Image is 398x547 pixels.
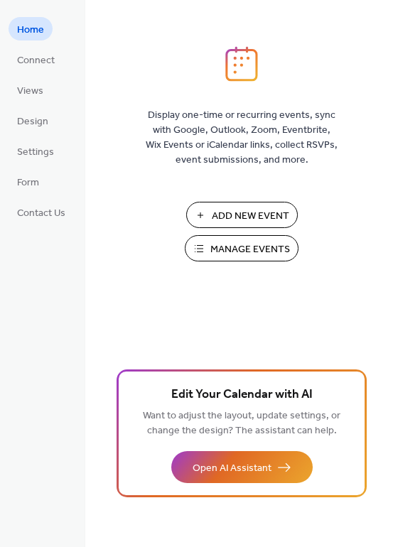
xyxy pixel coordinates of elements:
[9,200,74,224] a: Contact Us
[17,175,39,190] span: Form
[185,235,298,261] button: Manage Events
[9,17,53,40] a: Home
[9,139,63,163] a: Settings
[9,48,63,71] a: Connect
[17,53,55,68] span: Connect
[225,46,258,82] img: logo_icon.svg
[212,209,289,224] span: Add New Event
[210,242,290,257] span: Manage Events
[17,145,54,160] span: Settings
[17,114,48,129] span: Design
[146,108,338,168] span: Display one-time or recurring events, sync with Google, Outlook, Zoom, Eventbrite, Wix Events or ...
[17,23,44,38] span: Home
[143,406,340,440] span: Want to adjust the layout, update settings, or change the design? The assistant can help.
[9,78,52,102] a: Views
[171,451,313,483] button: Open AI Assistant
[9,170,48,193] a: Form
[193,461,271,476] span: Open AI Assistant
[9,109,57,132] a: Design
[17,84,43,99] span: Views
[186,202,298,228] button: Add New Event
[171,385,313,405] span: Edit Your Calendar with AI
[17,206,65,221] span: Contact Us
